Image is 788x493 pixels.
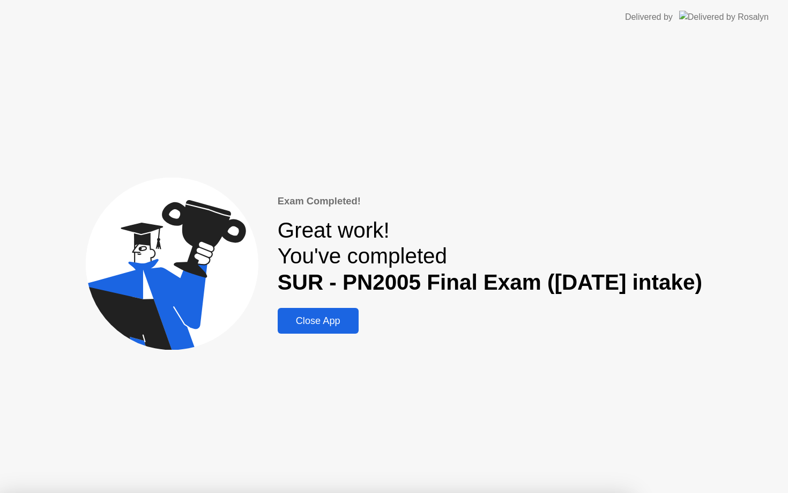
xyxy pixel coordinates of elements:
div: Exam Completed! [278,194,702,209]
div: Close App [281,315,355,327]
div: Delivered by [625,11,673,24]
div: Great work! You've completed [278,217,702,296]
img: Delivered by Rosalyn [679,11,769,23]
b: SUR - PN2005 Final Exam ([DATE] intake) [278,270,702,295]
